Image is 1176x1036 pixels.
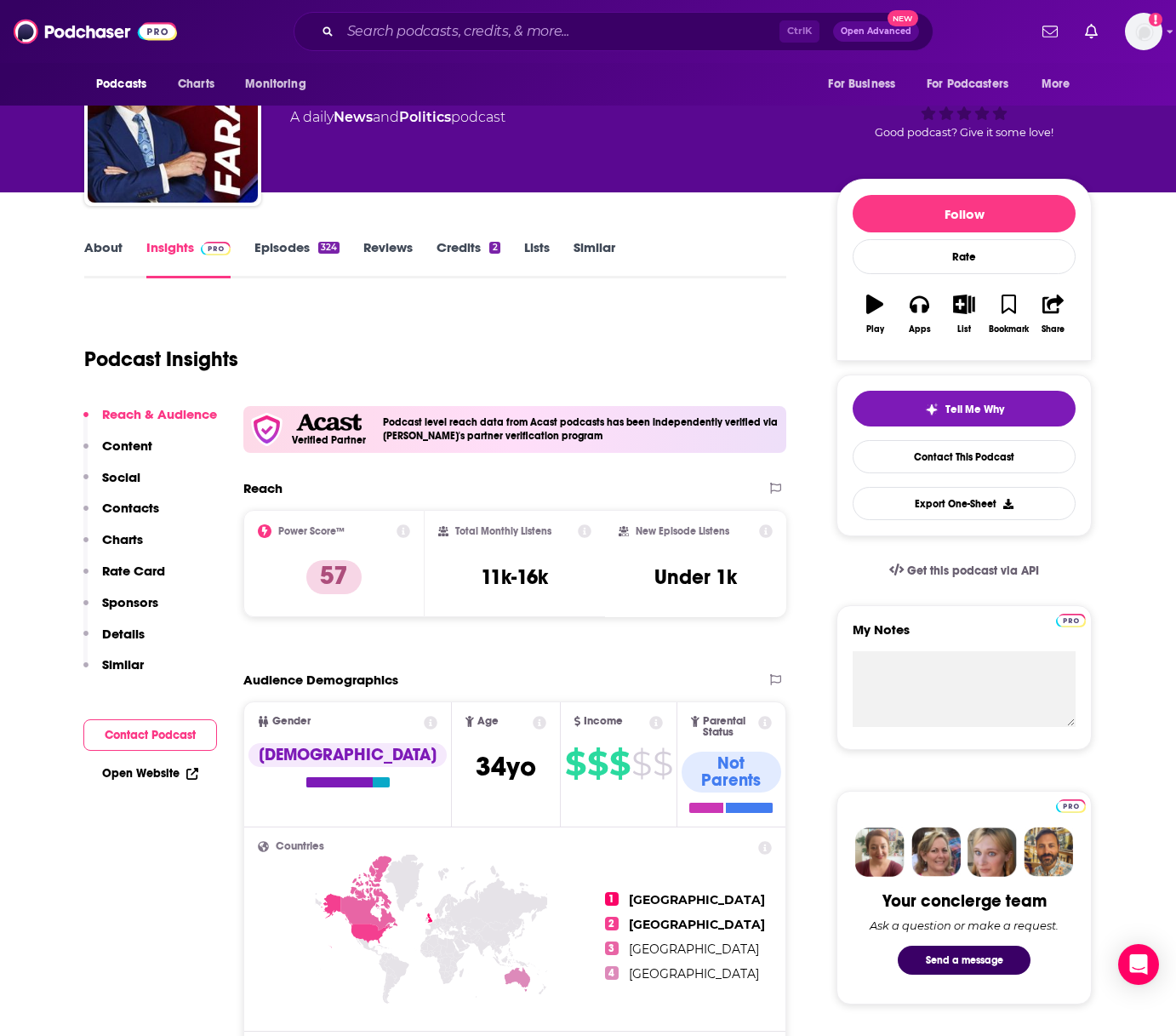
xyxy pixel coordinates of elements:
[248,743,447,767] div: [DEMOGRAPHIC_DATA]
[779,20,819,43] span: Ctrl K
[334,109,373,125] a: News
[102,626,145,642] p: Details
[102,500,159,516] p: Contacts
[1078,17,1105,46] a: Show notifications dropdown
[83,626,145,657] button: Details
[853,487,1076,520] button: Export One-Sheet
[1056,799,1086,813] img: Podchaser Pro
[1125,13,1162,50] button: Show profile menu
[853,239,1076,274] div: Rate
[636,525,729,537] h2: New Episode Listens
[292,435,366,445] h5: Verified Partner
[306,560,362,594] p: 57
[629,892,765,907] span: [GEOGRAPHIC_DATA]
[882,890,1047,912] div: Your concierge team
[167,68,225,100] a: Charts
[83,406,217,438] button: Reach & Audience
[916,68,1033,100] button: open menu
[605,892,619,906] span: 1
[1024,827,1073,877] img: Jon Profile
[584,716,623,727] span: Income
[363,239,413,278] a: Reviews
[278,525,345,537] h2: Power Score™
[102,531,143,547] p: Charts
[245,72,305,96] span: Monitoring
[629,917,765,932] span: [GEOGRAPHIC_DATA]
[437,239,500,278] a: Credits2
[855,827,905,877] img: Sydney Profile
[83,438,152,469] button: Content
[989,324,1029,335] div: Bookmark
[243,480,283,496] h2: Reach
[853,283,897,345] button: Play
[957,324,971,335] div: List
[272,716,311,727] span: Gender
[102,766,198,781] a: Open Website
[629,942,759,957] span: [GEOGRAPHIC_DATA]
[477,716,499,727] span: Age
[476,750,536,783] span: 34 yo
[942,283,986,345] button: List
[481,564,548,590] h3: 11k-16k
[84,346,238,372] h1: Podcast Insights
[84,68,168,100] button: open menu
[876,550,1053,592] a: Get this podcast via API
[909,324,931,335] div: Apps
[629,966,759,982] span: [GEOGRAPHIC_DATA]
[243,672,398,688] h2: Audience Demographics
[102,469,140,485] p: Social
[83,594,158,626] button: Sponsors
[296,414,361,432] img: Acast
[1042,72,1070,96] span: More
[340,18,779,45] input: Search podcasts, credits, & more...
[102,438,152,454] p: Content
[383,416,779,442] h4: Podcast level reach data from Acast podcasts has been independently verified via [PERSON_NAME]'s ...
[853,195,1076,232] button: Follow
[841,27,911,36] span: Open Advanced
[853,391,1076,426] button: tell me why sparkleTell Me Why
[14,15,177,48] img: Podchaser - Follow, Share and Rate Podcasts
[853,621,1076,651] label: My Notes
[945,403,1004,416] span: Tell Me Why
[83,563,165,594] button: Rate Card
[1056,797,1086,813] a: Pro website
[1149,13,1162,26] svg: Add a profile image
[1056,614,1086,627] img: Podchaser Pro
[875,126,1053,139] span: Good podcast? Give it some love!
[703,716,756,738] span: Parental Status
[1118,944,1159,985] div: Open Intercom Messenger
[605,942,619,955] span: 3
[83,656,144,688] button: Similar
[898,946,1030,975] button: Send a message
[524,239,550,278] a: Lists
[605,917,619,930] span: 2
[654,564,737,590] h3: Under 1k
[816,68,916,100] button: open menu
[102,656,144,673] p: Similar
[631,750,651,777] span: $
[1125,13,1162,50] img: User Profile
[1125,13,1162,50] span: Logged in as LoriBecker
[399,109,451,125] a: Politics
[455,525,551,537] h2: Total Monthly Listens
[1031,283,1076,345] button: Share
[83,500,159,531] button: Contacts
[290,107,505,128] div: A daily podcast
[489,242,500,254] div: 2
[574,239,615,278] a: Similar
[83,719,217,751] button: Contact Podcast
[853,440,1076,473] a: Contact This Podcast
[102,563,165,579] p: Rate Card
[986,283,1030,345] button: Bookmark
[88,32,258,203] a: Farage | GB News
[178,72,214,96] span: Charts
[84,239,123,278] a: About
[83,469,140,501] button: Social
[968,827,1017,877] img: Jules Profile
[294,12,933,51] div: Search podcasts, credits, & more...
[254,239,340,278] a: Episodes324
[927,72,1008,96] span: For Podcasters
[96,72,146,96] span: Podcasts
[870,919,1059,932] div: Ask a question or make a request.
